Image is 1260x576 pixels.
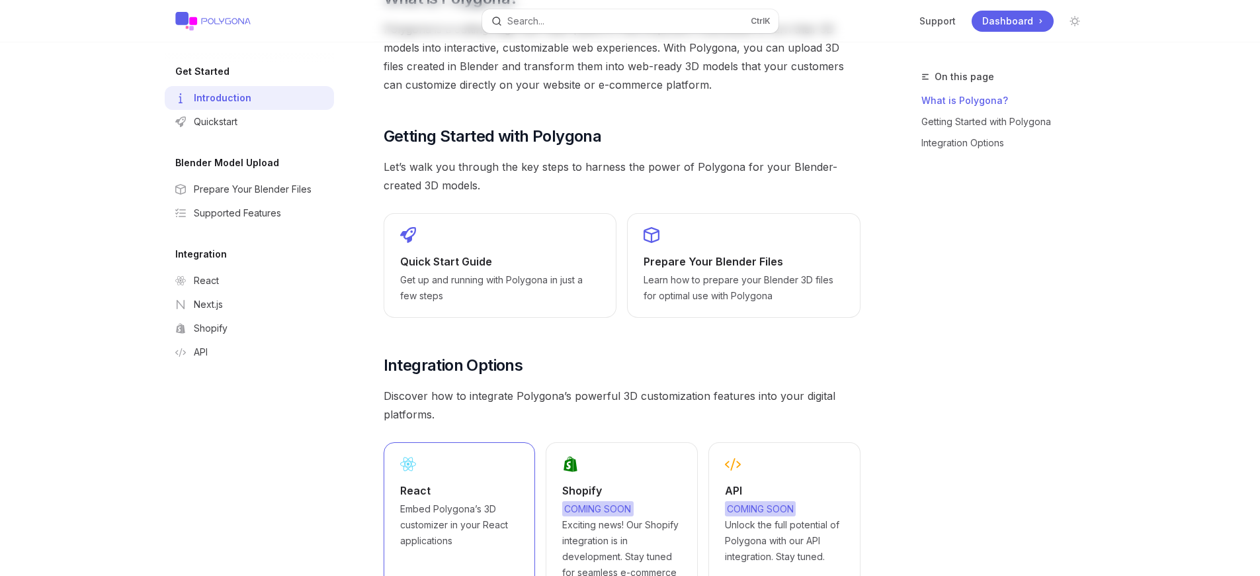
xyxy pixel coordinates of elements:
span: Integration Options [384,355,523,376]
div: API [194,344,208,360]
span: Polygona is a cutting-edge B2B SaaS platform that empowers businesses to turn their 3D models int... [384,20,861,94]
a: Prepare Your Blender Files [165,177,334,201]
h2: Shopify [562,483,681,499]
a: Getting Started with Polygona [921,111,1096,132]
a: Shopify [165,316,334,340]
div: Quickstart [194,114,237,130]
a: Introduction [165,86,334,110]
span: Let’s walk you through the key steps to harness the power of Polygona for your Blender-created 3D... [384,158,861,195]
h2: Quick Start Guide [400,254,600,269]
div: Supported Features [194,205,281,221]
span: Embed Polygona’s 3D customizer in your React applications [400,501,519,549]
span: On this page [935,69,994,85]
div: React [194,273,219,289]
div: Shopify [194,320,228,336]
h2: React [400,483,519,499]
a: Quickstart [165,110,334,134]
span: Getting Started with Polygona [384,126,602,147]
h5: Get Started [175,64,230,79]
a: What is Polygona? [921,90,1096,111]
a: React [165,269,334,293]
img: light logo [175,12,251,30]
h5: Integration [175,246,227,262]
a: API [165,340,334,364]
a: Support [919,15,956,28]
button: Search...CtrlK [482,9,778,33]
a: Integration Options [921,132,1096,154]
h2: API [725,483,844,499]
button: Toggle dark mode [1064,11,1085,32]
span: Dashboard [982,15,1033,28]
div: Prepare Your Blender Files [194,181,312,197]
a: Next.js [165,293,334,316]
span: Learn how to prepare your Blender 3D files for optimal use with Polygona [644,272,843,304]
span: Ctrl K [751,16,771,26]
h5: Blender Model Upload [175,155,279,171]
h2: Prepare Your Blender Files [644,254,843,269]
span: COMING SOON [725,501,796,516]
a: Supported Features [165,201,334,225]
a: Prepare Your Blender FilesLearn how to prepare your Blender 3D files for optimal use with Polygona [627,213,860,318]
span: Discover how to integrate Polygona’s powerful 3D customization features into your digital platforms. [384,387,861,424]
div: Search... [507,13,544,29]
span: Get up and running with Polygona in just a few steps [400,272,600,304]
span: COMING SOON [562,501,633,516]
div: Next.js [194,297,223,312]
div: Introduction [194,90,251,106]
span: Unlock the full potential of Polygona with our API integration. Stay tuned. [725,501,844,565]
a: Quick Start GuideGet up and running with Polygona in just a few steps [384,213,616,318]
a: Dashboard [972,11,1054,32]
